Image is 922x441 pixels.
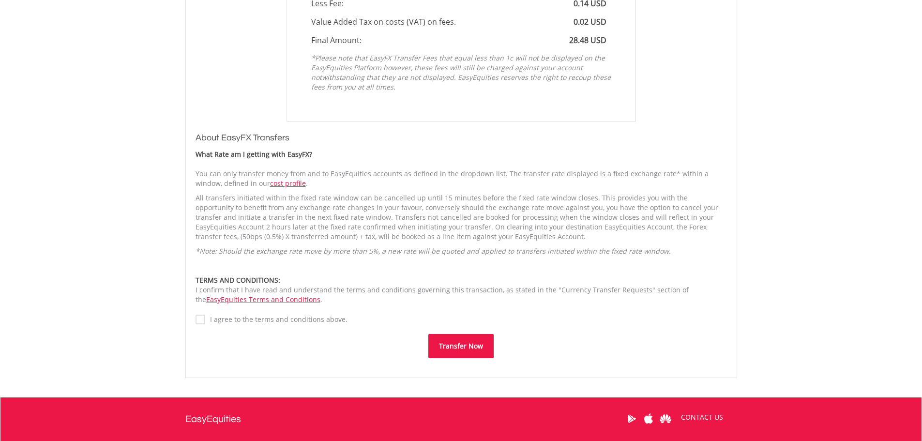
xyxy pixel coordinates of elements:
[196,246,671,256] em: *Note: Should the exchange rate move by more than 5%, a new rate will be quoted and applied to tr...
[311,16,456,27] span: Value Added Tax on costs (VAT) on fees.
[196,131,727,145] h3: About EasyFX Transfers
[185,397,241,441] a: EasyEquities
[640,404,657,434] a: Apple
[196,275,727,285] div: TERMS AND CONDITIONS:
[196,169,727,188] p: You can only transfer money from and to EasyEquities accounts as defined in the dropdown list. Th...
[428,334,494,358] button: Transfer Now
[196,150,727,159] div: What Rate am I getting with EasyFX?
[196,193,727,242] p: All transfers initiated within the fixed rate window can be cancelled up until 15 minutes before ...
[270,179,306,188] a: cost profile
[206,295,320,304] a: EasyEquities Terms and Conditions
[574,16,606,27] span: 0.02 USD
[657,404,674,434] a: Huawei
[569,35,606,46] span: 28.48 USD
[623,404,640,434] a: Google Play
[674,404,730,431] a: CONTACT US
[311,35,362,46] span: Final Amount:
[311,53,611,91] em: *Please note that EasyFX Transfer Fees that equal less than 1c will not be displayed on the EasyE...
[205,315,348,324] label: I agree to the terms and conditions above.
[196,275,727,304] div: I confirm that I have read and understand the terms and conditions governing this transaction, as...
